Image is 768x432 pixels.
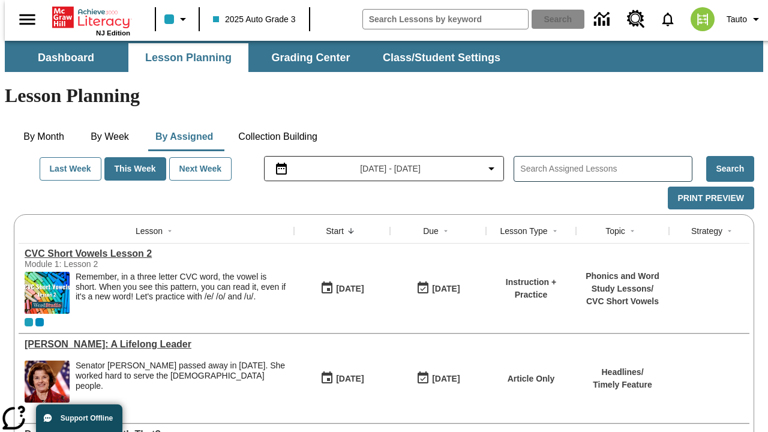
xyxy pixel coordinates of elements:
[336,371,364,386] div: [DATE]
[160,8,195,30] button: Class color is light blue. Change class color
[52,5,130,29] a: Home
[432,281,460,296] div: [DATE]
[96,29,130,37] span: NJ Edition
[25,361,70,403] img: Senator Dianne Feinstein of California smiles with the U.S. flag behind her.
[316,367,368,390] button: 09/19/25: First time the lesson was available
[269,161,499,176] button: Select the date range menu item
[6,43,126,72] button: Dashboard
[587,3,620,36] a: Data Center
[5,43,511,72] div: SubNavbar
[423,225,439,237] div: Due
[136,225,163,237] div: Lesson
[169,157,232,181] button: Next Week
[625,224,640,238] button: Sort
[326,225,344,237] div: Start
[432,371,460,386] div: [DATE]
[500,225,547,237] div: Lesson Type
[76,272,288,314] div: Remember, in a three letter CVC word, the vowel is short. When you see this pattern, you can read...
[10,2,45,37] button: Open side menu
[439,224,453,238] button: Sort
[251,43,371,72] button: Grading Center
[363,10,528,29] input: search field
[582,270,663,295] p: Phonics and Word Study Lessons /
[484,161,499,176] svg: Collapse Date Range Filter
[52,4,130,37] div: Home
[668,187,754,210] button: Print Preview
[104,157,166,181] button: This Week
[229,122,327,151] button: Collection Building
[373,43,510,72] button: Class/Student Settings
[605,225,625,237] div: Topic
[25,248,288,259] a: CVC Short Vowels Lesson 2, Lessons
[5,41,763,72] div: SubNavbar
[336,281,364,296] div: [DATE]
[146,122,223,151] button: By Assigned
[5,85,763,107] h1: Lesson Planning
[652,4,683,35] a: Notifications
[40,157,101,181] button: Last Week
[128,43,248,72] button: Lesson Planning
[548,224,562,238] button: Sort
[722,8,768,30] button: Profile/Settings
[14,122,74,151] button: By Month
[412,277,464,300] button: 09/19/25: Last day the lesson can be accessed
[35,318,44,326] div: OL 2025 Auto Grade 4
[722,224,737,238] button: Sort
[691,225,722,237] div: Strategy
[593,366,652,379] p: Headlines /
[76,361,288,403] div: Senator Dianne Feinstein passed away in September 2023. She worked hard to serve the American peo...
[36,404,122,432] button: Support Offline
[76,272,288,302] p: Remember, in a three letter CVC word, the vowel is short. When you see this pattern, you can read...
[727,13,747,26] span: Tauto
[76,361,288,391] div: Senator [PERSON_NAME] passed away in [DATE]. She worked hard to serve the [DEMOGRAPHIC_DATA] people.
[520,160,691,178] input: Search Assigned Lessons
[508,373,555,385] p: Article Only
[593,379,652,391] p: Timely Feature
[582,295,663,308] p: CVC Short Vowels
[683,4,722,35] button: Select a new avatar
[61,414,113,422] span: Support Offline
[344,224,358,238] button: Sort
[25,339,288,350] div: Dianne Feinstein: A Lifelong Leader
[360,163,421,175] span: [DATE] - [DATE]
[412,367,464,390] button: 09/19/25: Last day the lesson can be accessed
[25,259,205,269] div: Module 1: Lesson 2
[25,248,288,259] div: CVC Short Vowels Lesson 2
[163,224,177,238] button: Sort
[25,318,33,326] div: Current Class
[25,272,70,314] img: CVC Short Vowels Lesson 2.
[706,156,754,182] button: Search
[492,276,570,301] p: Instruction + Practice
[691,7,715,31] img: avatar image
[213,13,296,26] span: 2025 Auto Grade 3
[80,122,140,151] button: By Week
[25,339,288,350] a: Dianne Feinstein: A Lifelong Leader, Lessons
[620,3,652,35] a: Resource Center, Will open in new tab
[316,277,368,300] button: 09/19/25: First time the lesson was available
